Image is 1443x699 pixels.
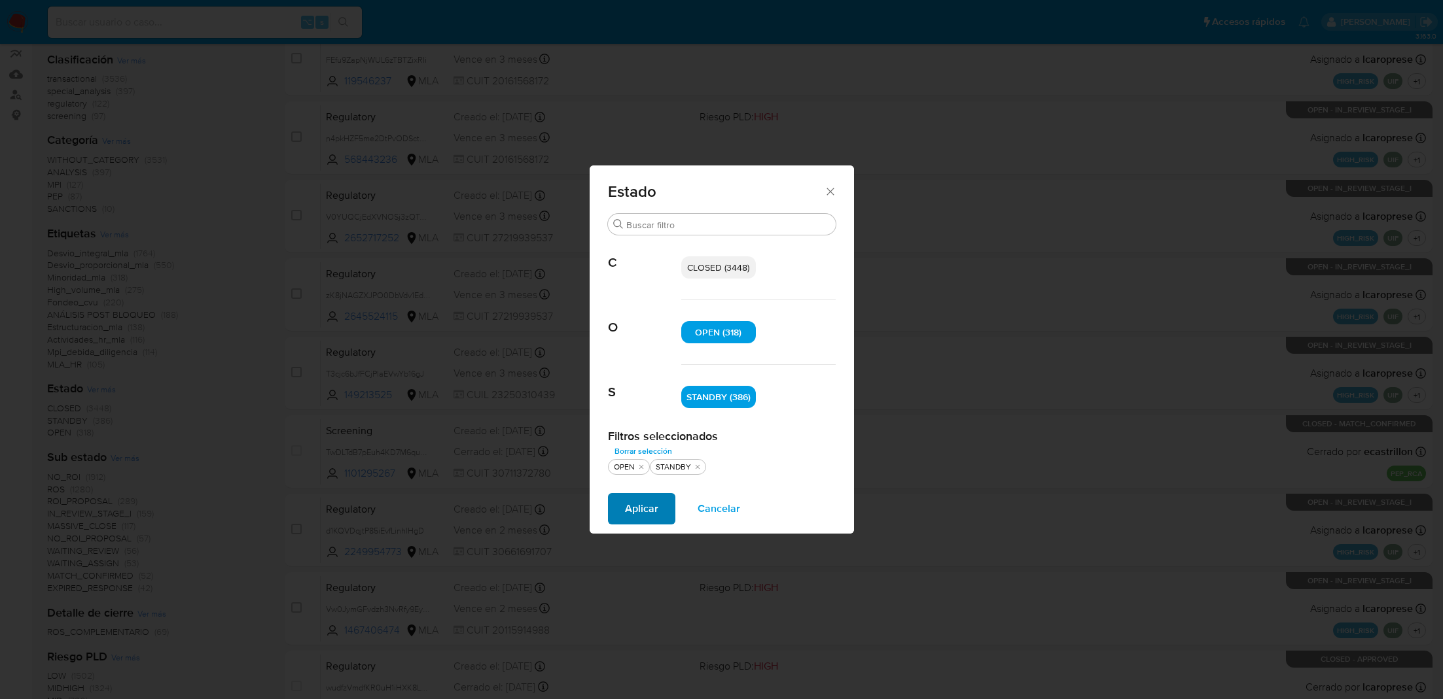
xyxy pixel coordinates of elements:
button: Buscar [613,219,624,230]
button: Cancelar [681,493,757,524]
div: CLOSED (3448) [681,256,756,279]
input: Buscar filtro [626,219,830,231]
span: STANDBY (386) [686,390,751,403]
span: O [608,300,681,335]
span: CLOSED (3448) [687,261,749,274]
button: quitar STANDBY [692,462,703,472]
button: Borrar selección [608,443,679,459]
span: Estado [608,184,825,199]
button: Cerrar [824,185,836,197]
div: STANDBY [653,462,694,473]
span: Aplicar [625,494,658,523]
span: Cancelar [698,494,740,523]
div: STANDBY (386) [681,386,756,408]
div: OPEN [611,462,637,473]
span: OPEN (318) [695,326,741,339]
span: C [608,235,681,271]
button: quitar OPEN [636,462,647,472]
span: S [608,365,681,400]
div: OPEN (318) [681,321,756,343]
span: Borrar selección [615,445,672,458]
h2: Filtros seleccionados [608,429,836,443]
button: Aplicar [608,493,675,524]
